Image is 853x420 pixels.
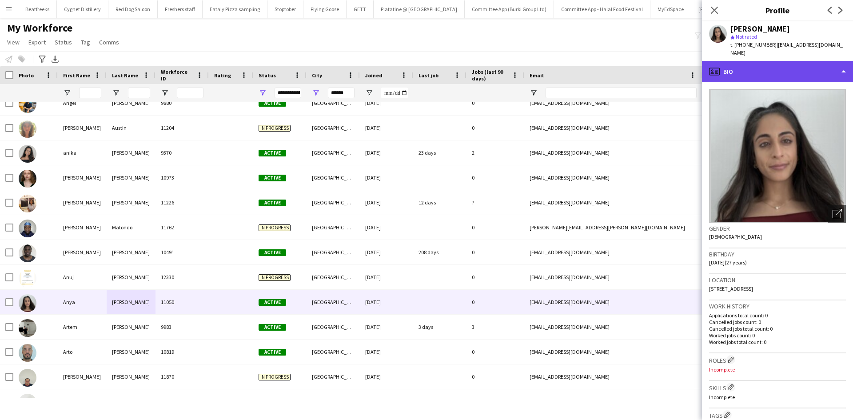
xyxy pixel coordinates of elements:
button: Eataly Pizza sampling [203,0,267,18]
button: Flying Goose [303,0,347,18]
div: 0 [466,265,524,289]
h3: Location [709,276,846,284]
div: [GEOGRAPHIC_DATA] [307,340,360,364]
h3: Gender [709,224,846,232]
span: Jobs (last 90 days) [472,68,508,82]
div: 2 [466,140,524,165]
input: Last Name Filter Input [128,88,150,98]
button: Freshers staff [158,0,203,18]
div: Anuj [58,265,107,289]
button: Stoptober [267,0,303,18]
div: 11870 [155,364,209,389]
button: Committee App (Burki Group Ltd) [465,0,554,18]
div: 208 days [413,240,466,264]
span: | [EMAIL_ADDRESS][DOMAIN_NAME] [730,41,843,56]
div: [DATE] [360,240,413,264]
img: Angel Sodhi [19,95,36,113]
div: [DATE] [360,315,413,339]
span: In progress [259,224,291,231]
div: [DATE] [360,364,413,389]
div: Quabdid [107,389,155,414]
div: 11204 [155,116,209,140]
img: Crew avatar or photo [709,89,846,223]
div: [EMAIL_ADDRESS][DOMAIN_NAME] [524,290,702,314]
div: [DATE] [360,340,413,364]
div: [DATE] [360,389,413,414]
span: Active [259,299,286,306]
button: Cygnet Distillery [57,0,108,18]
span: Active [259,324,286,331]
h3: Roles [709,355,846,364]
div: [DATE] [360,265,413,289]
span: [DATE] (27 years) [709,259,747,266]
div: 0 [466,364,524,389]
div: 9370 [155,140,209,165]
div: [GEOGRAPHIC_DATA] [307,215,360,240]
div: 8824 [155,389,209,414]
div: [GEOGRAPHIC_DATA] [307,190,360,215]
div: [PERSON_NAME] [107,190,155,215]
div: [GEOGRAPHIC_DATA] [307,165,360,190]
button: Committee App - Halal Food Festival [554,0,650,18]
img: Angelica Austin [19,120,36,138]
span: Tag [81,38,90,46]
span: Active [259,150,286,156]
div: [PERSON_NAME] [58,190,107,215]
div: Bio [702,61,853,82]
div: Open photos pop-in [828,205,846,223]
img: Arto Bettencourt [19,344,36,362]
div: 12330 [155,265,209,289]
span: My Workforce [7,21,72,35]
p: Worked jobs total count: 0 [709,339,846,345]
div: [PERSON_NAME] [107,364,155,389]
div: [EMAIL_ADDRESS][DOMAIN_NAME] [524,165,702,190]
div: [DATE] [360,165,413,190]
button: GETT [347,0,374,18]
h3: Profile [702,4,853,16]
div: [GEOGRAPHIC_DATA] [307,364,360,389]
a: Tag [77,36,94,48]
span: First Name [63,72,90,79]
div: 9983 [155,315,209,339]
button: [PERSON_NAME] Chicken and Shakes [691,0,791,18]
div: 12 days [413,190,466,215]
div: [EMAIL_ADDRESS][DOMAIN_NAME] [524,364,702,389]
span: Email [530,72,544,79]
div: [PERSON_NAME] [730,25,790,33]
img: Anton Hypolite [19,244,36,262]
div: [GEOGRAPHIC_DATA] [307,315,360,339]
div: [DATE] [360,290,413,314]
div: [EMAIL_ADDRESS][DOMAIN_NAME] [524,265,702,289]
div: Anya [58,290,107,314]
div: 3 [466,315,524,339]
button: Open Filter Menu [259,89,267,97]
span: t. [PHONE_NUMBER] [730,41,777,48]
div: [GEOGRAPHIC_DATA] [307,240,360,264]
div: 10491 [155,240,209,264]
app-action-btn: Advanced filters [37,54,48,64]
div: [PERSON_NAME] [107,290,155,314]
p: Applications total count: 0 [709,312,846,319]
span: City [312,72,322,79]
span: Export [28,38,46,46]
input: City Filter Input [328,88,355,98]
img: Anne Healy [19,170,36,188]
div: 11050 [155,290,209,314]
span: Joined [365,72,383,79]
span: Not rated [736,33,757,40]
h3: Birthday [709,250,846,258]
a: Comms [96,36,123,48]
div: [EMAIL_ADDRESS][DOMAIN_NAME] [524,240,702,264]
app-action-btn: Export XLSX [50,54,60,64]
div: [GEOGRAPHIC_DATA] [307,290,360,314]
div: 11226 [155,190,209,215]
img: Annie Dan [19,195,36,212]
input: Workforce ID Filter Input [177,88,203,98]
input: Joined Filter Input [381,88,408,98]
img: Anuj thakkar [19,269,36,287]
div: 10819 [155,340,209,364]
div: 0 [466,240,524,264]
span: Last Name [112,72,138,79]
div: [EMAIL_ADDRESS][DOMAIN_NAME] [524,91,702,115]
div: Angel [58,91,107,115]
